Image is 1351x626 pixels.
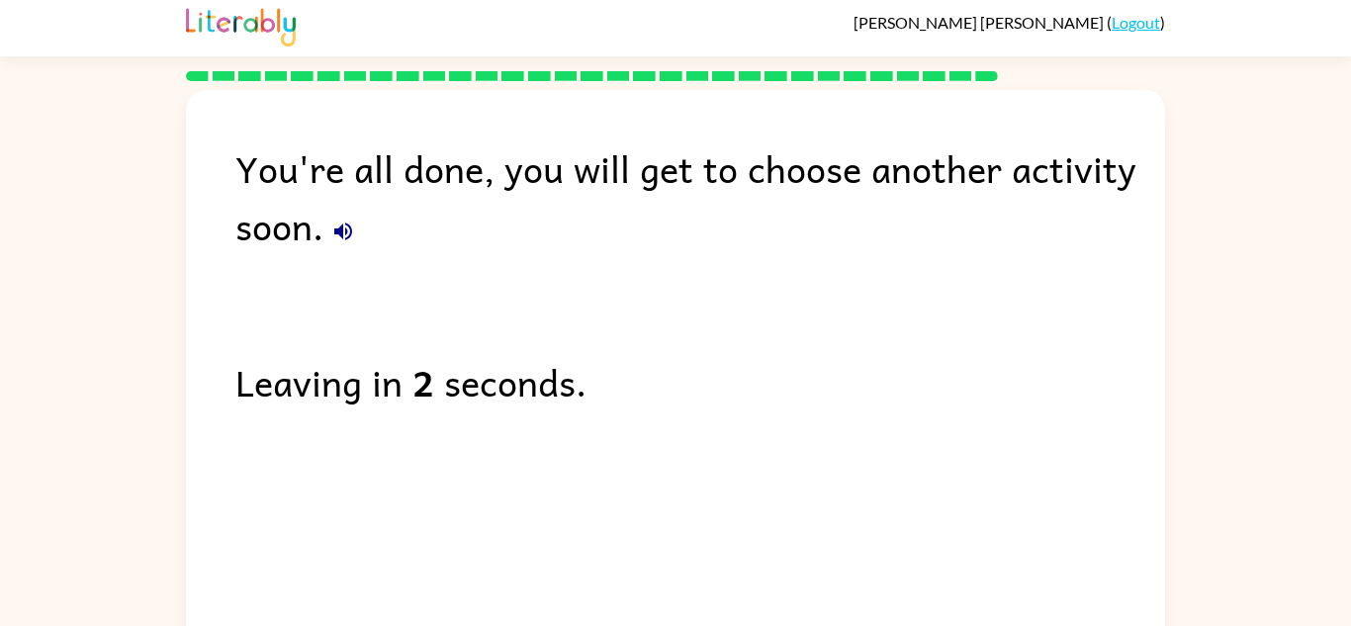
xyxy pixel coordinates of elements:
div: Leaving in seconds. [235,353,1165,410]
div: You're all done, you will get to choose another activity soon. [235,139,1165,254]
a: Logout [1112,13,1160,32]
b: 2 [412,353,434,410]
img: Literably [186,3,296,46]
span: [PERSON_NAME] [PERSON_NAME] [854,13,1107,32]
div: ( ) [854,13,1165,32]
